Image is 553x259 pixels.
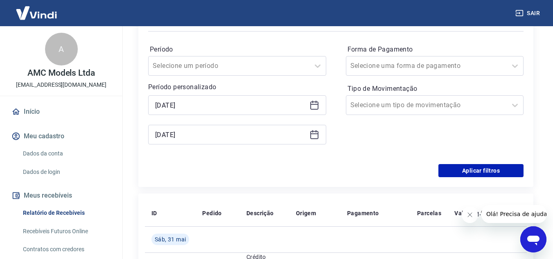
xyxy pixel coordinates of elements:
iframe: Mensagem da empresa [481,205,546,223]
button: Aplicar filtros [438,164,524,177]
p: Período personalizado [148,82,326,92]
span: Sáb, 31 mai [155,235,186,243]
input: Data final [155,128,306,141]
p: ID [151,209,157,217]
button: Meu cadastro [10,127,113,145]
a: Relatório de Recebíveis [20,205,113,221]
label: Forma de Pagamento [348,45,522,54]
button: Meus recebíveis [10,187,113,205]
iframe: Botão para abrir a janela de mensagens [520,226,546,252]
p: AMC Models Ltda [27,69,95,77]
a: Recebíveis Futuros Online [20,223,113,240]
p: Parcelas [417,209,441,217]
p: Descrição [246,209,274,217]
button: Sair [514,6,543,21]
img: Vindi [10,0,63,25]
a: Dados de login [20,164,113,180]
p: Origem [296,209,316,217]
label: Tipo de Movimentação [348,84,522,94]
p: Valor Líq. [454,209,481,217]
input: Data inicial [155,99,306,111]
label: Período [150,45,325,54]
a: Início [10,103,113,121]
div: A [45,33,78,65]
a: Dados da conta [20,145,113,162]
a: Contratos com credores [20,241,113,258]
p: Pedido [202,209,221,217]
p: [EMAIL_ADDRESS][DOMAIN_NAME] [16,81,106,89]
span: Olá! Precisa de ajuda? [5,6,69,12]
p: Pagamento [347,209,379,217]
iframe: Fechar mensagem [462,207,478,223]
